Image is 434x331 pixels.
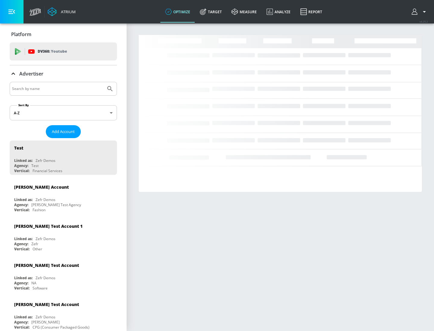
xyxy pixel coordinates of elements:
[14,246,30,252] div: Vertical:
[195,1,227,23] a: Target
[14,145,23,151] div: Test
[33,286,48,291] div: Software
[38,48,67,55] p: DV360:
[17,103,30,107] label: Sort By
[14,275,33,280] div: Linked as:
[10,219,117,253] div: [PERSON_NAME] Test Account 1Linked as:Zefr DemosAgency:ZefrVertical:Other
[14,262,79,268] div: [PERSON_NAME] Test Account
[31,320,60,325] div: [PERSON_NAME]
[51,48,67,54] p: Youtube
[31,202,81,207] div: [PERSON_NAME] Test Agency
[10,65,117,82] div: Advertiser
[36,158,55,163] div: Zefr Demos
[46,125,81,138] button: Add Account
[14,202,28,207] div: Agency:
[10,180,117,214] div: [PERSON_NAME] AccountLinked as:Zefr DemosAgency:[PERSON_NAME] Test AgencyVertical:Fashion
[31,163,39,168] div: Test
[10,141,117,175] div: TestLinked as:Zefr DemosAgency:TestVertical:Financial Services
[52,128,75,135] span: Add Account
[160,1,195,23] a: optimize
[33,325,90,330] div: CPG (Consumer Packaged Goods)
[33,246,42,252] div: Other
[36,275,55,280] div: Zefr Demos
[14,163,28,168] div: Agency:
[14,223,83,229] div: [PERSON_NAME] Test Account 1
[14,236,33,241] div: Linked as:
[10,26,117,43] div: Platform
[295,1,327,23] a: Report
[48,7,76,16] a: Atrium
[33,207,46,212] div: Fashion
[420,20,428,23] span: v 4.25.2
[12,85,103,93] input: Search by name
[10,258,117,292] div: [PERSON_NAME] Test AccountLinked as:Zefr DemosAgency:NAVertical:Software
[31,241,38,246] div: Zefr
[14,325,30,330] div: Vertical:
[14,158,33,163] div: Linked as:
[36,236,55,241] div: Zefr Demos
[36,197,55,202] div: Zefr Demos
[10,42,117,60] div: DV360: Youtube
[14,207,30,212] div: Vertical:
[14,314,33,320] div: Linked as:
[14,280,28,286] div: Agency:
[36,314,55,320] div: Zefr Demos
[14,320,28,325] div: Agency:
[10,105,117,120] div: A-Z
[14,197,33,202] div: Linked as:
[14,286,30,291] div: Vertical:
[14,241,28,246] div: Agency:
[19,70,43,77] p: Advertiser
[33,168,62,173] div: Financial Services
[14,302,79,307] div: [PERSON_NAME] Test Account
[14,168,30,173] div: Vertical:
[262,1,295,23] a: Analyze
[31,280,36,286] div: NA
[227,1,262,23] a: measure
[14,184,69,190] div: [PERSON_NAME] Account
[58,9,76,14] div: Atrium
[11,31,31,38] p: Platform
